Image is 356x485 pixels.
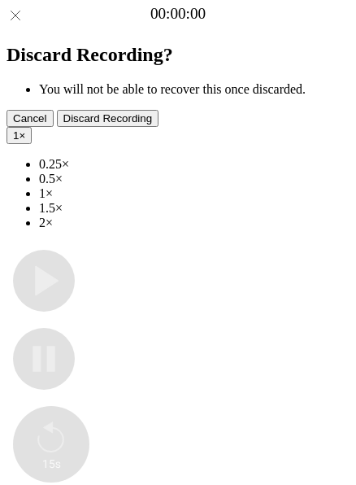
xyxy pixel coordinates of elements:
li: 0.25× [39,157,349,172]
span: 1 [13,129,19,142]
li: 1× [39,186,349,201]
li: 1.5× [39,201,349,216]
a: 00:00:00 [150,5,206,23]
button: Discard Recording [57,110,159,127]
li: You will not be able to recover this once discarded. [39,82,349,97]
button: 1× [7,127,32,144]
h2: Discard Recording? [7,44,349,66]
li: 0.5× [39,172,349,186]
button: Cancel [7,110,54,127]
li: 2× [39,216,349,230]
